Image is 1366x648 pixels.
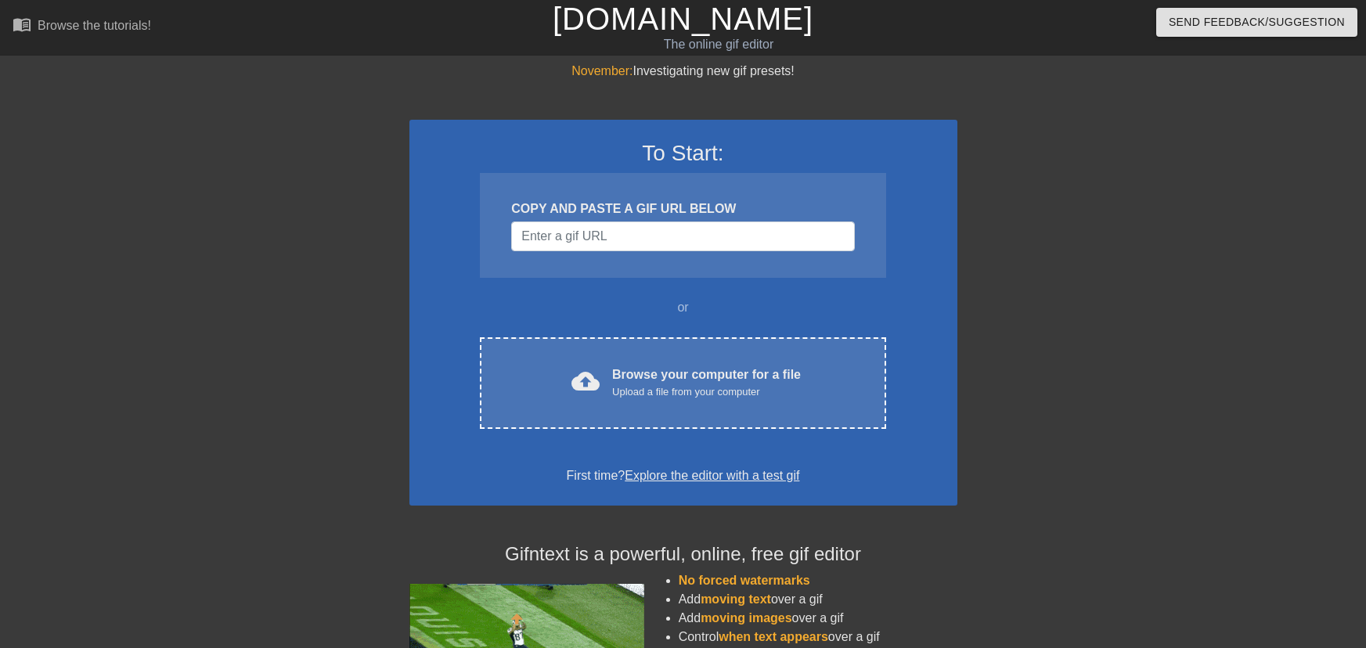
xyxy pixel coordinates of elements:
[679,574,810,587] span: No forced watermarks
[511,221,854,251] input: Username
[625,469,799,482] a: Explore the editor with a test gif
[679,609,957,628] li: Add over a gif
[13,15,31,34] span: menu_book
[463,35,975,54] div: The online gif editor
[571,64,633,77] span: November:
[430,466,937,485] div: First time?
[701,611,791,625] span: moving images
[1156,8,1357,37] button: Send Feedback/Suggestion
[38,19,151,32] div: Browse the tutorials!
[612,384,801,400] div: Upload a file from your computer
[679,590,957,609] li: Add over a gif
[701,592,771,606] span: moving text
[719,630,828,643] span: when text appears
[1169,13,1345,32] span: Send Feedback/Suggestion
[13,15,151,39] a: Browse the tutorials!
[409,62,957,81] div: Investigating new gif presets!
[553,2,813,36] a: [DOMAIN_NAME]
[450,298,917,317] div: or
[571,367,600,395] span: cloud_upload
[430,140,937,167] h3: To Start:
[679,628,957,646] li: Control over a gif
[612,365,801,400] div: Browse your computer for a file
[511,200,854,218] div: COPY AND PASTE A GIF URL BELOW
[409,543,957,566] h4: Gifntext is a powerful, online, free gif editor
